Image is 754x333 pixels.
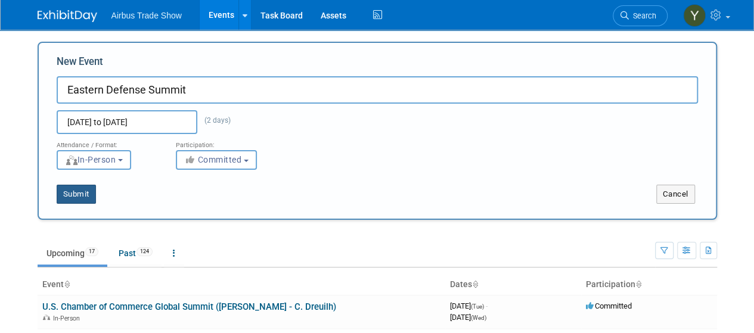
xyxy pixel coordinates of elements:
[471,315,486,321] span: (Wed)
[450,301,488,310] span: [DATE]
[184,155,242,164] span: Committed
[111,11,182,20] span: Airbus Trade Show
[65,155,116,164] span: In-Person
[43,315,50,320] img: In-Person Event
[64,279,70,289] a: Sort by Event Name
[57,55,103,73] label: New Event
[197,116,231,125] span: (2 days)
[629,11,656,20] span: Search
[136,247,153,256] span: 124
[176,134,277,150] div: Participation:
[57,110,197,134] input: Start Date - End Date
[38,242,107,264] a: Upcoming17
[38,275,445,295] th: Event
[683,4,706,27] img: Yolanda Bauza
[472,279,478,289] a: Sort by Start Date
[586,301,632,310] span: Committed
[581,275,717,295] th: Participation
[445,275,581,295] th: Dates
[656,185,695,204] button: Cancel
[110,242,162,264] a: Past124
[471,303,484,310] span: (Tue)
[57,185,96,204] button: Submit
[57,150,131,170] button: In-Person
[42,301,336,312] a: U.S. Chamber of Commerce Global Summit ([PERSON_NAME] - C. Dreuilh)
[613,5,668,26] a: Search
[635,279,641,289] a: Sort by Participation Type
[57,134,158,150] div: Attendance / Format:
[57,76,698,104] input: Name of Trade Show / Conference
[38,10,97,22] img: ExhibitDay
[486,301,488,310] span: -
[85,247,98,256] span: 17
[53,315,83,322] span: In-Person
[176,150,257,170] button: Committed
[450,313,486,322] span: [DATE]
